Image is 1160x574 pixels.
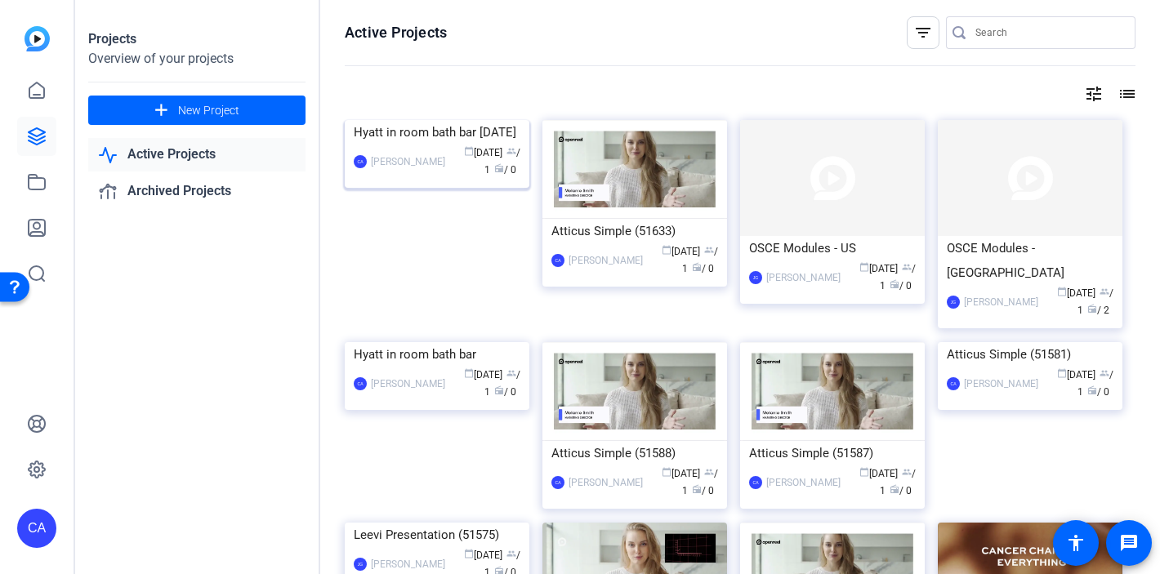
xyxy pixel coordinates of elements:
span: / 1 [1077,369,1113,398]
div: [PERSON_NAME] [964,294,1038,310]
span: calendar_today [859,262,869,272]
mat-icon: add [151,100,172,121]
span: radio [494,163,504,173]
mat-icon: filter_list [913,23,933,42]
span: calendar_today [1057,368,1067,378]
div: CA [749,476,762,489]
span: group [1100,368,1109,378]
div: [PERSON_NAME] [371,154,445,170]
div: [PERSON_NAME] [569,474,643,491]
span: calendar_today [1057,287,1067,296]
span: radio [692,484,702,494]
div: CA [17,509,56,548]
div: [PERSON_NAME] [371,556,445,572]
span: [DATE] [1057,369,1095,380]
div: OSCE Modules - [GEOGRAPHIC_DATA] [947,236,1113,285]
mat-icon: tune [1084,84,1104,104]
div: CA [354,377,367,390]
div: [PERSON_NAME] [766,474,841,491]
div: CA [551,254,564,267]
mat-icon: list [1116,84,1135,104]
div: CA [354,155,367,168]
span: / 0 [1087,386,1109,398]
div: CA [551,476,564,489]
a: Active Projects [88,138,306,171]
span: group [902,467,912,477]
span: group [902,262,912,272]
span: [DATE] [464,147,502,158]
mat-icon: accessibility [1066,533,1086,553]
div: Hyatt in room bath bar [DATE] [354,120,520,145]
span: calendar_today [662,245,671,255]
div: Projects [88,29,306,49]
span: radio [1087,385,1097,395]
div: Atticus Simple (51581) [947,342,1113,367]
div: [PERSON_NAME] [569,252,643,269]
span: / 0 [890,485,912,496]
span: group [1100,287,1109,296]
span: calendar_today [464,368,474,378]
span: [DATE] [662,468,700,479]
span: [DATE] [859,263,898,274]
div: Atticus Simple (51588) [551,441,718,465]
span: group [506,368,516,378]
div: JG [354,558,367,571]
div: Hyatt in room bath bar [354,342,520,367]
div: Overview of your projects [88,49,306,69]
span: [DATE] [859,468,898,479]
span: radio [890,279,899,289]
span: group [704,245,714,255]
div: [PERSON_NAME] [766,269,841,286]
img: blue-gradient.svg [25,26,50,51]
span: [DATE] [1057,287,1095,299]
div: Atticus Simple (51587) [749,441,916,465]
mat-icon: message [1119,533,1139,553]
span: / 0 [692,263,714,274]
div: JG [749,271,762,284]
span: group [704,467,714,477]
span: radio [692,262,702,272]
div: Atticus Simple (51633) [551,219,718,243]
span: radio [1087,304,1097,314]
span: calendar_today [859,467,869,477]
span: group [506,549,516,558]
div: CA [947,377,960,390]
div: [PERSON_NAME] [964,376,1038,392]
span: radio [494,385,504,395]
span: radio [890,484,899,494]
span: calendar_today [464,549,474,558]
span: / 0 [494,164,516,176]
div: [PERSON_NAME] [371,376,445,392]
span: / 0 [890,280,912,291]
span: [DATE] [464,369,502,380]
div: OSCE Modules - US [749,236,916,260]
span: / 0 [494,386,516,398]
button: New Project [88,96,306,125]
span: calendar_today [662,467,671,477]
span: calendar_today [464,146,474,156]
span: / 1 [484,369,520,398]
span: [DATE] [464,550,502,561]
span: [DATE] [662,246,700,257]
h1: Active Projects [345,23,447,42]
span: / 0 [692,485,714,496]
div: Leevi Presentation (51575) [354,523,520,547]
span: group [506,146,516,156]
span: New Project [178,102,239,119]
div: JG [947,296,960,309]
span: / 2 [1087,305,1109,316]
input: Search [975,23,1122,42]
a: Archived Projects [88,175,306,208]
